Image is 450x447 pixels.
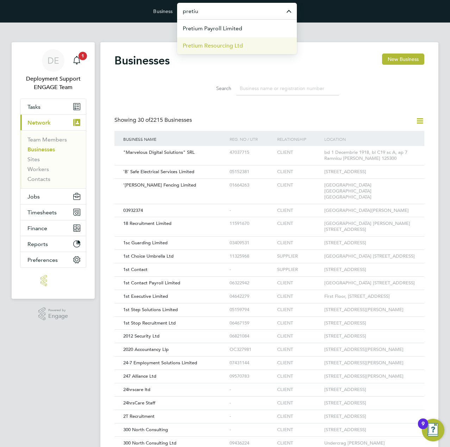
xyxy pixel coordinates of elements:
[323,277,417,290] div: [GEOGRAPHIC_DATA] [STREET_ADDRESS]
[121,165,417,171] a: 'B' Safe Electrical Services Limited05152381CLIENT[STREET_ADDRESS]
[228,330,275,343] div: 06821084
[323,263,417,276] div: [STREET_ADDRESS]
[275,204,323,217] div: CLIENT
[228,290,275,303] div: 04642279
[275,146,323,159] div: CLIENT
[121,146,417,152] a: "Marvelous Digital Solutions" SRL47037715CLIENTbd 1 Decembrie 1918, bl C19 sc A, ap 7 Ramnicu [PE...
[275,330,323,343] div: CLIENT
[121,250,417,256] a: 1st Choice Umbrella Ltd11325968SUPPLIER[GEOGRAPHIC_DATA] [STREET_ADDRESS]
[275,303,323,316] div: CLIENT
[228,410,275,423] div: -
[275,357,323,370] div: CLIENT
[138,117,150,124] span: 30 of
[421,424,425,433] div: 9
[323,250,417,263] div: [GEOGRAPHIC_DATA] [STREET_ADDRESS]
[323,146,417,165] div: bd 1 Decembrie 1918, bl C19 sc A, ap 7 Ramnicu [PERSON_NAME] 125300
[228,303,275,316] div: 05159794
[20,75,86,92] span: Deployment Support ENGAGE Team
[12,42,95,299] nav: Main navigation
[20,275,86,286] a: Go to home page
[200,85,231,92] label: Search
[121,343,417,349] a: 2020 Accountancy LlpOC327981CLIENT[STREET_ADDRESS][PERSON_NAME]
[228,237,275,250] div: 03409531
[123,333,160,339] span: 2012 Security Ltd
[123,307,178,313] span: 1st Step Solutions Limited
[123,293,168,299] span: 1st Executive Limited
[20,130,86,188] div: Network
[20,49,86,92] a: DEDeployment Support ENGAGE Team
[20,220,86,236] button: Finance
[275,179,323,192] div: CLIENT
[323,330,417,343] div: [STREET_ADDRESS]
[275,217,323,230] div: CLIENT
[275,317,323,330] div: CLIENT
[79,52,87,60] span: 1
[323,204,417,217] div: [GEOGRAPHIC_DATA][PERSON_NAME]
[228,131,275,147] div: Reg. No / UTR
[228,383,275,396] div: -
[323,290,417,303] div: First Floor, [STREET_ADDRESS]
[27,193,40,200] span: Jobs
[236,82,339,95] input: Business name or registration number
[323,370,417,383] div: [STREET_ADDRESS][PERSON_NAME]
[275,131,323,147] div: Relationship
[323,237,417,250] div: [STREET_ADDRESS]
[422,419,444,441] button: Open Resource Center, 9 new notifications
[323,303,417,316] div: [STREET_ADDRESS][PERSON_NAME]
[275,423,323,436] div: CLIENT
[20,99,86,114] a: Tasks
[228,397,275,410] div: -
[27,257,58,263] span: Preferences
[123,280,180,286] span: 1st Contact Payroll Limited
[121,178,417,184] a: '[PERSON_NAME] Fencing Limited01664263CLIENT[GEOGRAPHIC_DATA] [GEOGRAPHIC_DATA] [GEOGRAPHIC_DATA]
[121,383,417,389] a: 24hrscare ltd-CLIENT[STREET_ADDRESS]
[228,146,275,159] div: 47037715
[123,320,176,326] span: 1st Stop Recruitment Ltd
[323,423,417,436] div: [STREET_ADDRESS]
[138,117,192,124] span: 2215 Businesses
[323,131,417,147] div: Location
[27,119,51,126] span: Network
[228,179,275,192] div: 01664263
[121,217,417,223] a: 18 Recruitment Limited11591670CLIENT[GEOGRAPHIC_DATA] [PERSON_NAME][STREET_ADDRESS]
[27,166,49,172] a: Workers
[20,115,86,130] button: Network
[123,400,155,406] span: 24hrsCare Staff
[121,263,417,269] a: 1st Contact-SUPPLIER[STREET_ADDRESS]
[121,356,417,362] a: 24-7 Employment Solutions Limited07431144CLIENT[STREET_ADDRESS][PERSON_NAME]
[228,423,275,436] div: -
[323,410,417,423] div: [STREET_ADDRESS]
[27,176,50,182] a: Contacts
[121,303,417,309] a: 1st Step Solutions Limited05159794CLIENT[STREET_ADDRESS][PERSON_NAME]
[123,169,194,175] span: 'B' Safe Electrical Services Limited
[123,149,195,155] span: "Marvelous Digital Solutions" SRL
[228,370,275,383] div: 09570783
[27,209,57,216] span: Timesheets
[153,8,173,14] label: Business
[228,277,275,290] div: 06322942
[121,276,417,282] a: 1st Contact Payroll Limited06322942CLIENT[GEOGRAPHIC_DATA] [STREET_ADDRESS]
[114,117,193,124] div: Showing
[114,53,170,68] h2: Businesses
[123,427,168,433] span: 300 North Consulting
[121,316,417,322] a: 1st Stop Recruitment Ltd06467159CLIENT[STREET_ADDRESS]
[228,357,275,370] div: 07431144
[27,103,40,110] span: Tasks
[123,386,150,392] span: 24hrscare ltd
[27,241,48,247] span: Reports
[228,343,275,356] div: OC327981
[228,263,275,276] div: -
[275,277,323,290] div: CLIENT
[228,165,275,178] div: 05152381
[121,436,417,442] a: 300 North Consulting Ltd09436224CLIENTUndercrag [PERSON_NAME][STREET_ADDRESS]
[121,410,417,416] a: 2T Recruitment-CLIENT[STREET_ADDRESS]
[121,290,417,296] a: 1st Executive Limited04642279CLIENTFirst Floor, [STREET_ADDRESS]
[323,397,417,410] div: [STREET_ADDRESS]
[123,220,171,226] span: 18 Recruitment Limited
[123,346,169,352] span: 2020 Accountancy Llp
[20,252,86,267] button: Preferences
[323,179,417,204] div: [GEOGRAPHIC_DATA] [GEOGRAPHIC_DATA] [GEOGRAPHIC_DATA]
[323,357,417,370] div: [STREET_ADDRESS][PERSON_NAME]
[121,236,417,242] a: 1sc Guarding Limited03409531CLIENT[STREET_ADDRESS]
[228,204,275,217] div: -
